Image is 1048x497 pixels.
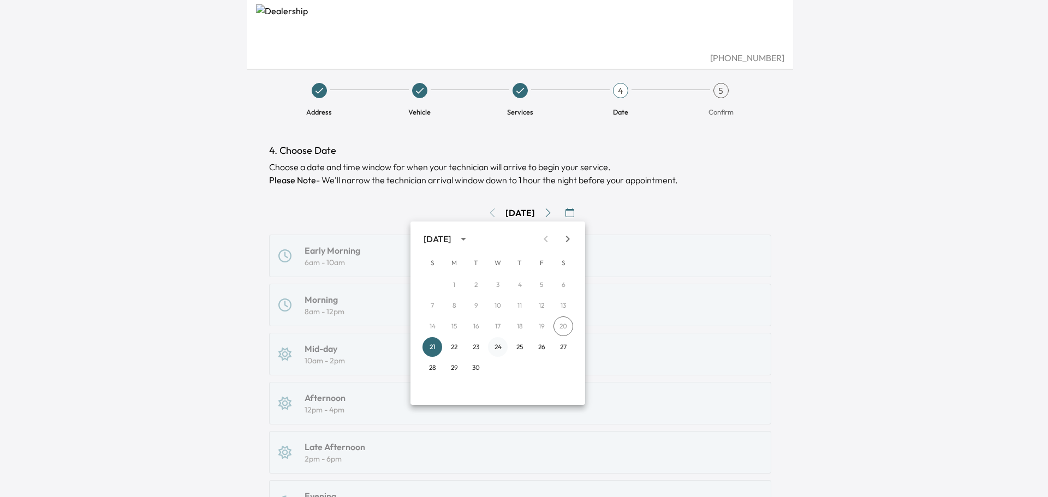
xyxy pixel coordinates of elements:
button: 30 [466,358,486,378]
span: Sunday [422,252,442,274]
button: calendar view is open, switch to year view [454,230,473,248]
span: Saturday [553,252,573,274]
button: 26 [532,337,551,357]
span: Friday [532,252,551,274]
button: 25 [510,337,529,357]
span: Thursday [510,252,529,274]
span: Monday [444,252,464,274]
button: 28 [422,358,442,378]
button: 23 [466,337,486,357]
button: 29 [444,358,464,378]
button: 22 [444,337,464,357]
span: Tuesday [466,252,486,274]
button: 21 [422,337,442,357]
button: 24 [488,337,508,357]
div: [DATE] [424,232,451,245]
span: Wednesday [488,252,508,274]
button: 27 [553,337,573,357]
button: Next month [557,228,579,250]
